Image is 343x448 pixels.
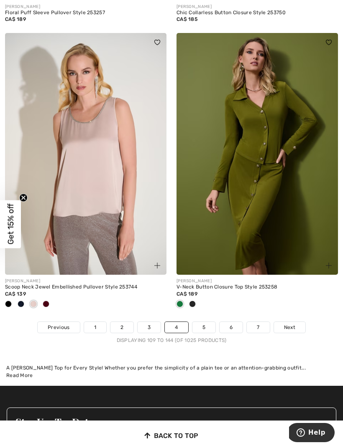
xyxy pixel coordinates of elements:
[177,278,338,284] div: [PERSON_NAME]
[5,284,166,290] div: Scoop Neck Jewel Embellished Pullover Style 253744
[177,291,197,297] span: CA$ 189
[174,298,186,311] div: Artichoke
[274,322,305,333] a: Next
[5,33,166,275] img: Scoop Neck Jewel Embellished Pullover Style 253744. Black
[5,16,26,22] span: CA$ 189
[177,33,338,275] img: V-Neck Button Closure Top Style 253258. Black
[5,291,26,297] span: CA$ 139
[5,10,166,16] div: Floral Puff Sleeve Pullover Style 253257
[6,372,33,378] span: Read More
[220,322,243,333] a: 6
[326,263,332,268] img: plus_v2.svg
[27,298,40,311] div: Sand
[48,324,69,331] span: Previous
[6,204,15,245] span: Get 15% off
[38,322,79,333] a: Previous
[177,4,338,10] div: [PERSON_NAME]
[5,4,166,10] div: [PERSON_NAME]
[84,322,106,333] a: 1
[6,364,337,372] div: A [PERSON_NAME] Top for Every Style! Whether you prefer the simplicity of a plain tee or an atten...
[15,298,27,311] div: Midnight Blue
[5,278,166,284] div: [PERSON_NAME]
[138,322,161,333] a: 3
[289,423,335,444] iframe: Opens a widget where you can find more information
[177,10,338,16] div: Chic Collarless Button Closure Style 253750
[19,193,28,202] button: Close teaser
[154,40,160,45] img: heart_black_full.svg
[192,322,215,333] a: 5
[186,298,199,311] div: Black
[284,324,295,331] span: Next
[177,284,338,290] div: V-Neck Button Closure Top Style 253258
[110,322,133,333] a: 2
[177,16,197,22] span: CA$ 185
[247,322,269,333] a: 7
[40,298,52,311] div: Merlot
[165,322,188,333] a: 4
[15,416,328,427] h3: Stay Up-To-Date
[154,263,160,268] img: plus_v2.svg
[2,298,15,311] div: Black
[326,40,332,45] img: heart_black_full.svg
